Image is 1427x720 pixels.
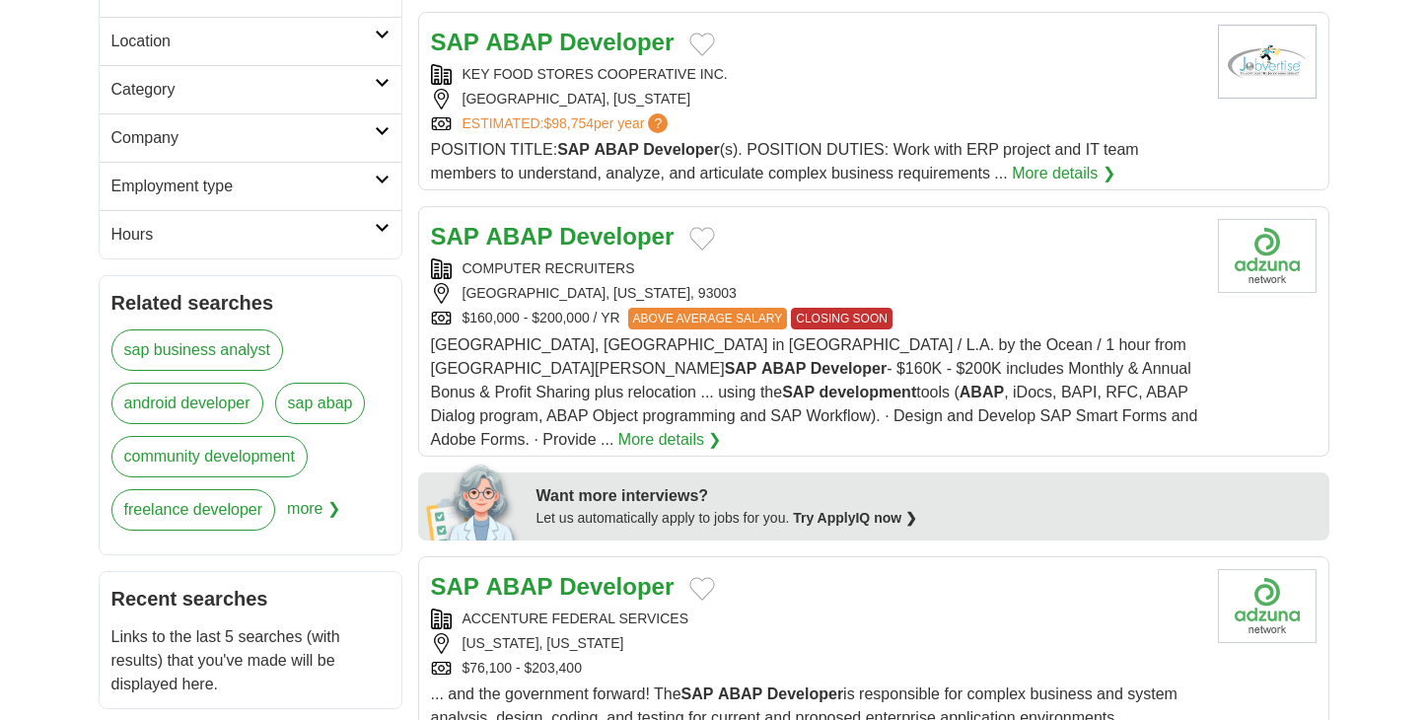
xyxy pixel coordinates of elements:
[559,29,674,55] strong: Developer
[111,223,375,247] h2: Hours
[431,258,1202,279] div: COMPUTER RECRUITERS
[559,573,674,600] strong: Developer
[628,308,788,329] span: ABOVE AVERAGE SALARY
[811,360,887,377] strong: Developer
[111,625,390,696] p: Links to the last 5 searches (with results) that you've made will be displayed here.
[618,428,722,452] a: More details ❯
[536,484,1318,508] div: Want more interviews?
[791,308,892,329] span: CLOSING SOON
[594,141,638,158] strong: ABAP
[960,384,1004,400] strong: ABAP
[761,360,806,377] strong: ABAP
[100,113,401,162] a: Company
[111,584,390,613] h2: Recent searches
[431,658,1202,679] div: $76,100 - $203,400
[431,609,1202,629] div: ACCENTURE FEDERAL SERVICES
[431,223,479,250] strong: SAP
[486,223,553,250] strong: ABAP
[431,573,479,600] strong: SAP
[431,89,1202,109] div: [GEOGRAPHIC_DATA], [US_STATE]
[111,383,263,424] a: android developer
[431,633,1202,654] div: [US_STATE], [US_STATE]
[431,573,675,600] a: SAP ABAP Developer
[1218,219,1317,293] img: Company logo
[767,685,843,702] strong: Developer
[431,29,479,55] strong: SAP
[820,384,917,400] strong: development
[431,141,1139,181] span: POSITION TITLE: (s). POSITION DUTIES: Work with ERP project and IT team members to understand, an...
[689,227,715,251] button: Add to favorite jobs
[431,308,1202,329] div: $160,000 - $200,000 / YR
[643,141,719,158] strong: Developer
[536,508,1318,529] div: Let us automatically apply to jobs for you.
[111,489,276,531] a: freelance developer
[463,113,673,134] a: ESTIMATED:$98,754per year?
[431,64,1202,85] div: KEY FOOD STORES COOPERATIVE INC.
[275,383,366,424] a: sap abap
[725,360,757,377] strong: SAP
[557,141,590,158] strong: SAP
[1012,162,1115,185] a: More details ❯
[426,462,522,540] img: apply-iq-scientist.png
[431,223,675,250] a: SAP ABAP Developer
[100,65,401,113] a: Category
[681,685,714,702] strong: SAP
[689,33,715,56] button: Add to favorite jobs
[111,78,375,102] h2: Category
[111,329,284,371] a: sap business analyst
[100,162,401,210] a: Employment type
[559,223,674,250] strong: Developer
[111,175,375,198] h2: Employment type
[111,30,375,53] h2: Location
[689,577,715,601] button: Add to favorite jobs
[718,685,762,702] strong: ABAP
[431,283,1202,304] div: [GEOGRAPHIC_DATA], [US_STATE], 93003
[782,384,815,400] strong: SAP
[431,336,1198,448] span: [GEOGRAPHIC_DATA], [GEOGRAPHIC_DATA] in [GEOGRAPHIC_DATA] / L.A. by the Ocean / 1 hour from [GEOG...
[111,288,390,318] h2: Related searches
[287,489,340,542] span: more ❯
[431,29,675,55] a: SAP ABAP Developer
[648,113,668,133] span: ?
[111,436,308,477] a: community development
[1218,569,1317,643] img: Company logo
[543,115,594,131] span: $98,754
[1218,25,1317,99] img: Company logo
[486,29,553,55] strong: ABAP
[486,573,553,600] strong: ABAP
[100,210,401,258] a: Hours
[100,17,401,65] a: Location
[111,126,375,150] h2: Company
[793,510,917,526] a: Try ApplyIQ now ❯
